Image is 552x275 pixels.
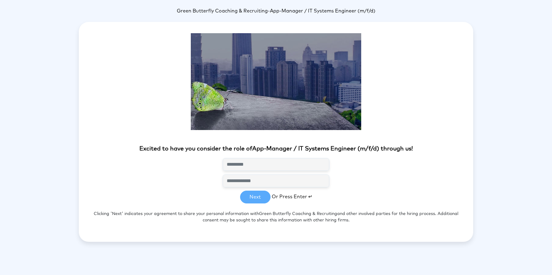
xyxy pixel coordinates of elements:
span: App-Manager / IT Systems Engineer (m/f/d) [270,9,376,13]
span: Green Butterfly Coaching & Recruiting [177,9,268,13]
p: - [79,7,473,15]
span: Green Butterfly Coaching & Recruiting [259,212,337,216]
span: Or Press Enter ↵ [272,194,312,199]
p: Excited to have you consider the role of [79,145,473,153]
span: App-Manager / IT Systems Engineer (m/f/d) through us! [252,146,413,152]
p: Clicking 'Next' indicates your agreement to share your personal information with and other involv... [79,203,473,231]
